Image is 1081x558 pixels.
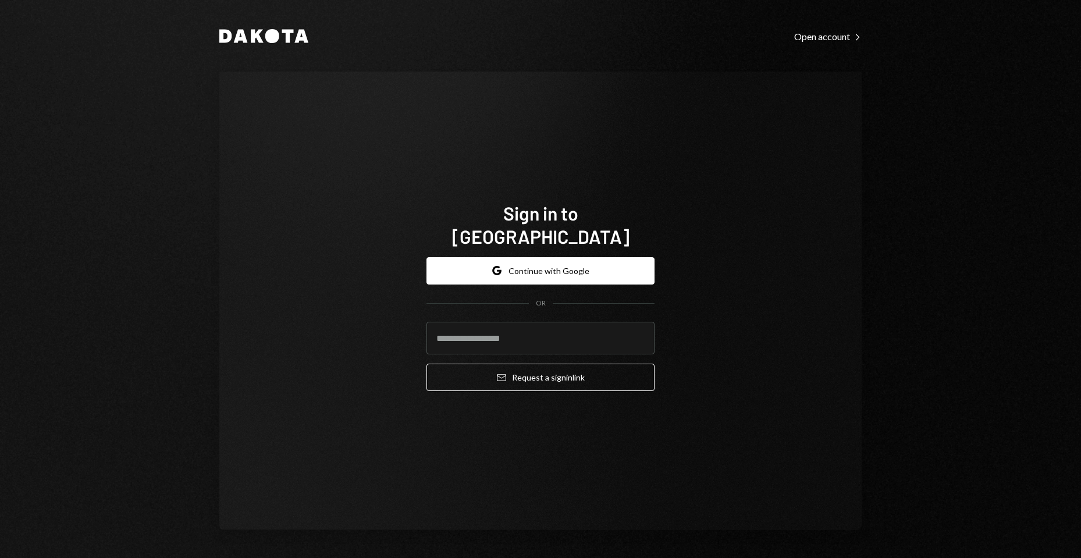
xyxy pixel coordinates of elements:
[426,257,655,285] button: Continue with Google
[426,201,655,248] h1: Sign in to [GEOGRAPHIC_DATA]
[536,298,546,308] div: OR
[426,364,655,391] button: Request a signinlink
[794,30,862,42] a: Open account
[794,31,862,42] div: Open account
